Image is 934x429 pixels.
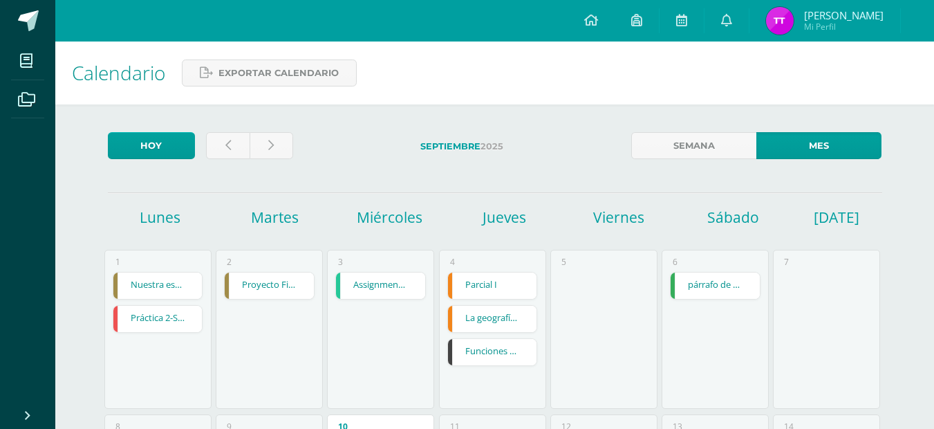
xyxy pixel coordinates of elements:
div: párrafo de secuencia | Tarea [670,272,760,300]
div: Assignments-Richmond-1 | Tarea [335,272,426,300]
a: La geografía y el desarrollo inicial de [GEOGRAPHIC_DATA] [448,306,537,332]
a: Hoy [108,132,195,159]
h1: Sábado [678,208,789,227]
div: 3 [338,256,343,268]
img: 2013d08d7dde7c9acbb66dc09b9b8cbe.png [766,7,794,35]
strong: Septiembre [420,141,480,152]
h1: Miércoles [334,208,445,227]
a: párrafo de secuencia [671,273,760,299]
div: Funciones Lógicas Mayusc y Minusc | Tarea [447,338,538,366]
div: La geografía y el desarrollo inicial de Roma | Tarea [447,305,538,333]
span: Calendario [72,60,165,86]
a: Assignments-[GEOGRAPHIC_DATA]-1 [336,273,425,299]
span: Mi Perfil [804,21,884,33]
div: 2 [227,256,232,268]
div: 6 [673,256,678,268]
div: Práctica 2-Suma, resta, multiplicación de fracciones-diagramación | Tarea [113,305,203,333]
div: 5 [561,256,566,268]
label: 2025 [304,132,620,161]
h1: Viernes [563,208,674,227]
a: Funciones Lógicas Mayusc y Minusc [448,339,537,365]
a: Proyecto Final/ Tijosamaj [225,273,314,299]
a: Parcial I [448,273,537,299]
div: 4 [450,256,455,268]
div: 1 [115,256,120,268]
a: Mes [756,132,881,159]
div: Nuestra estrella | Tarea [113,272,203,300]
a: Exportar calendario [182,60,357,86]
div: Parcial I | Tarea [447,272,538,300]
h1: [DATE] [814,208,831,227]
a: Semana [631,132,756,159]
div: Proyecto Final/ Tijosamaj | Tarea [224,272,315,300]
span: [PERSON_NAME] [804,8,884,22]
h1: Lunes [105,208,216,227]
h1: Jueves [449,208,559,227]
span: Exportar calendario [218,60,339,86]
h1: Martes [220,208,330,227]
div: 7 [784,256,789,268]
a: Práctica 2-Suma, resta, multiplicación de fracciones-diagramación [113,306,203,332]
a: Nuestra estrella [113,273,203,299]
